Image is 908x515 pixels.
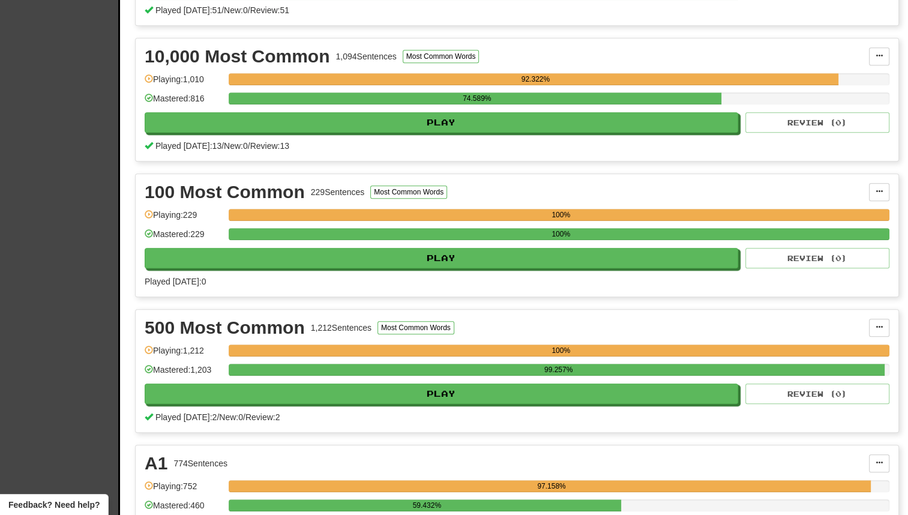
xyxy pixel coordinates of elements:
[248,141,250,151] span: /
[250,141,289,151] span: Review: 13
[311,322,371,334] div: 1,212 Sentences
[250,5,289,15] span: Review: 51
[232,345,889,357] div: 100%
[8,499,100,511] span: Open feedback widget
[232,73,838,85] div: 92.322%
[145,277,206,286] span: Played [DATE]: 0
[745,248,889,268] button: Review (0)
[232,364,885,376] div: 99.257%
[377,321,454,334] button: Most Common Words
[403,50,480,63] button: Most Common Words
[745,112,889,133] button: Review (0)
[232,92,721,104] div: 74.589%
[370,185,447,199] button: Most Common Words
[745,384,889,404] button: Review (0)
[155,5,221,15] span: Played [DATE]: 51
[155,412,217,422] span: Played [DATE]: 2
[145,345,223,364] div: Playing: 1,212
[173,457,227,469] div: 774 Sentences
[145,209,223,229] div: Playing: 229
[145,228,223,248] div: Mastered: 229
[232,209,889,221] div: 100%
[245,412,280,422] span: Review: 2
[145,454,167,472] div: A1
[219,412,243,422] span: New: 0
[232,480,870,492] div: 97.158%
[145,73,223,93] div: Playing: 1,010
[145,319,305,337] div: 500 Most Common
[232,228,889,240] div: 100%
[145,47,329,65] div: 10,000 Most Common
[232,499,621,511] div: 59.432%
[145,112,738,133] button: Play
[145,364,223,384] div: Mastered: 1,203
[145,384,738,404] button: Play
[224,141,248,151] span: New: 0
[311,186,365,198] div: 229 Sentences
[145,183,305,201] div: 100 Most Common
[243,412,245,422] span: /
[335,50,396,62] div: 1,094 Sentences
[155,141,221,151] span: Played [DATE]: 13
[221,141,224,151] span: /
[221,5,224,15] span: /
[224,5,248,15] span: New: 0
[145,480,223,500] div: Playing: 752
[145,92,223,112] div: Mastered: 816
[217,412,219,422] span: /
[248,5,250,15] span: /
[145,248,738,268] button: Play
